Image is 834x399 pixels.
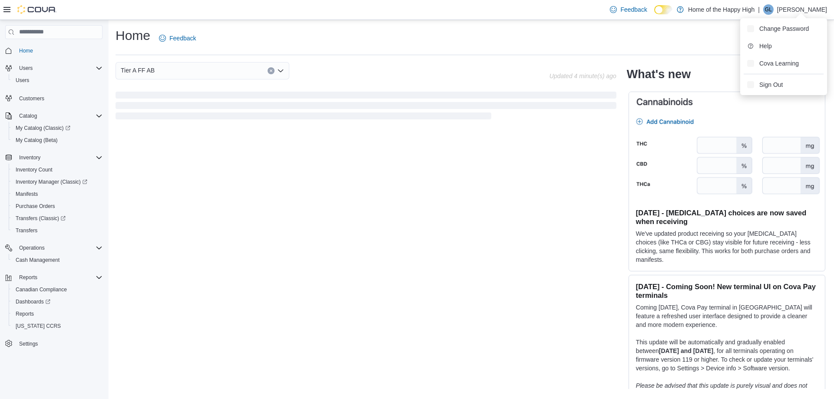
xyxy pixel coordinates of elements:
[744,22,824,36] button: Change Password
[16,272,103,283] span: Reports
[16,46,36,56] a: Home
[636,382,808,398] em: Please be advised that this update is purely visual and does not impact payment functionality.
[2,62,106,74] button: Users
[759,42,772,50] span: Help
[16,215,66,222] span: Transfers (Classic)
[12,135,61,145] a: My Catalog (Beta)
[12,165,56,175] a: Inventory Count
[12,123,74,133] a: My Catalog (Classic)
[17,5,56,14] img: Cova
[620,5,647,14] span: Feedback
[2,44,106,57] button: Home
[12,255,63,265] a: Cash Management
[12,189,103,199] span: Manifests
[12,225,103,236] span: Transfers
[12,284,103,295] span: Canadian Compliance
[16,310,34,317] span: Reports
[759,59,799,68] span: Cova Learning
[659,347,713,354] strong: [DATE] and [DATE]
[16,338,103,349] span: Settings
[758,4,760,15] p: |
[19,340,38,347] span: Settings
[763,4,774,15] div: Ghazi Lewis
[16,152,103,163] span: Inventory
[2,152,106,164] button: Inventory
[16,243,48,253] button: Operations
[16,92,103,103] span: Customers
[627,67,691,81] h2: What's new
[606,1,650,18] a: Feedback
[116,93,616,121] span: Loading
[121,65,155,76] span: Tier A FF AB
[16,137,58,144] span: My Catalog (Beta)
[2,110,106,122] button: Catalog
[19,274,37,281] span: Reports
[12,75,103,86] span: Users
[549,73,616,79] p: Updated 4 minute(s) ago
[16,323,61,330] span: [US_STATE] CCRS
[12,75,33,86] a: Users
[744,78,824,92] button: Sign Out
[16,166,53,173] span: Inventory Count
[12,213,103,224] span: Transfers (Classic)
[16,111,40,121] button: Catalog
[19,47,33,54] span: Home
[9,74,106,86] button: Users
[12,189,41,199] a: Manifests
[12,177,91,187] a: Inventory Manager (Classic)
[2,92,106,104] button: Customers
[16,125,70,132] span: My Catalog (Classic)
[116,27,150,44] h1: Home
[9,224,106,237] button: Transfers
[9,176,106,188] a: Inventory Manager (Classic)
[636,282,818,300] h3: [DATE] - Coming Soon! New terminal UI on Cova Pay terminals
[12,123,103,133] span: My Catalog (Classic)
[12,255,103,265] span: Cash Management
[16,286,67,293] span: Canadian Compliance
[16,339,41,349] a: Settings
[765,4,772,15] span: GL
[5,41,103,373] nav: Complex example
[9,308,106,320] button: Reports
[759,80,783,89] span: Sign Out
[19,244,45,251] span: Operations
[16,298,50,305] span: Dashboards
[9,122,106,134] a: My Catalog (Classic)
[2,271,106,284] button: Reports
[12,165,103,175] span: Inventory Count
[19,65,33,72] span: Users
[12,201,59,211] a: Purchase Orders
[12,177,103,187] span: Inventory Manager (Classic)
[744,39,824,53] button: Help
[9,296,106,308] a: Dashboards
[12,309,103,319] span: Reports
[9,212,106,224] a: Transfers (Classic)
[169,34,196,43] span: Feedback
[9,200,106,212] button: Purchase Orders
[636,338,818,373] p: This update will be automatically and gradually enabled between , for all terminals operating on ...
[16,152,44,163] button: Inventory
[16,257,60,264] span: Cash Management
[759,24,809,33] span: Change Password
[636,303,818,329] p: Coming [DATE], Cova Pay terminal in [GEOGRAPHIC_DATA] will feature a refreshed user interface des...
[16,243,103,253] span: Operations
[16,63,36,73] button: Users
[636,208,818,226] h3: [DATE] - [MEDICAL_DATA] choices are now saved when receiving
[16,203,55,210] span: Purchase Orders
[16,77,29,84] span: Users
[744,56,824,70] button: Cova Learning
[16,227,37,234] span: Transfers
[9,188,106,200] button: Manifests
[12,321,64,331] a: [US_STATE] CCRS
[156,30,199,47] a: Feedback
[9,164,106,176] button: Inventory Count
[16,191,38,198] span: Manifests
[688,4,755,15] p: Home of the Happy High
[2,242,106,254] button: Operations
[16,63,103,73] span: Users
[9,254,106,266] button: Cash Management
[9,284,106,296] button: Canadian Compliance
[12,297,103,307] span: Dashboards
[9,320,106,332] button: [US_STATE] CCRS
